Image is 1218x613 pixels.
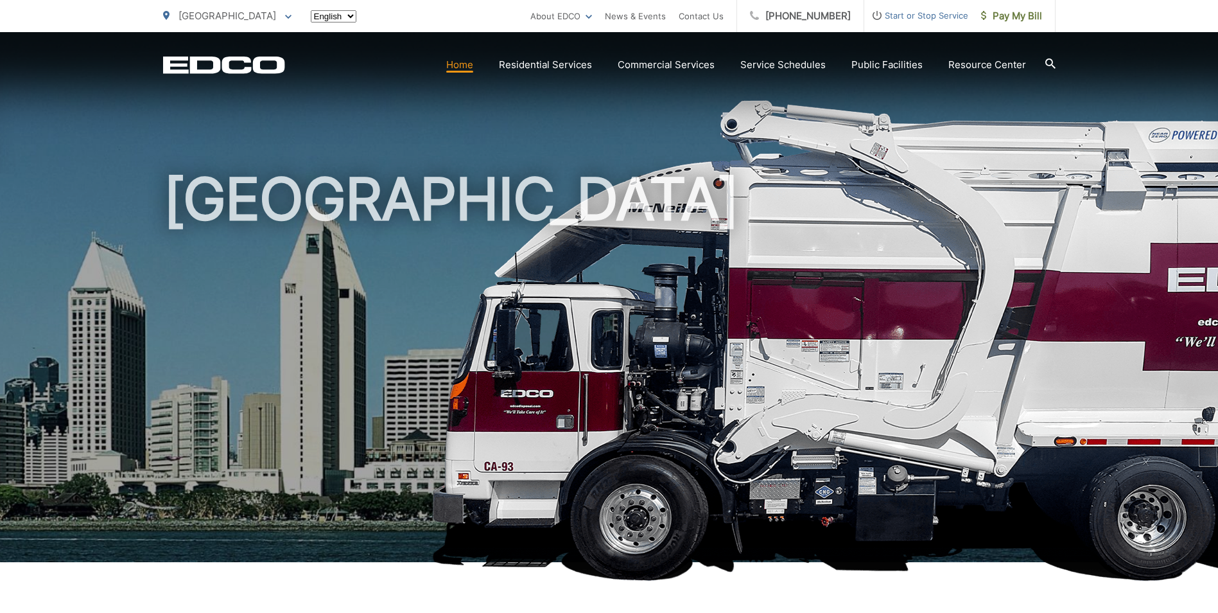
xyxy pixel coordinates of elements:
[948,57,1026,73] a: Resource Center
[499,57,592,73] a: Residential Services
[851,57,923,73] a: Public Facilities
[740,57,826,73] a: Service Schedules
[618,57,715,73] a: Commercial Services
[679,8,724,24] a: Contact Us
[163,56,285,74] a: EDCD logo. Return to the homepage.
[530,8,592,24] a: About EDCO
[446,57,473,73] a: Home
[605,8,666,24] a: News & Events
[981,8,1042,24] span: Pay My Bill
[311,10,356,22] select: Select a language
[178,10,276,22] span: [GEOGRAPHIC_DATA]
[163,167,1056,574] h1: [GEOGRAPHIC_DATA]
